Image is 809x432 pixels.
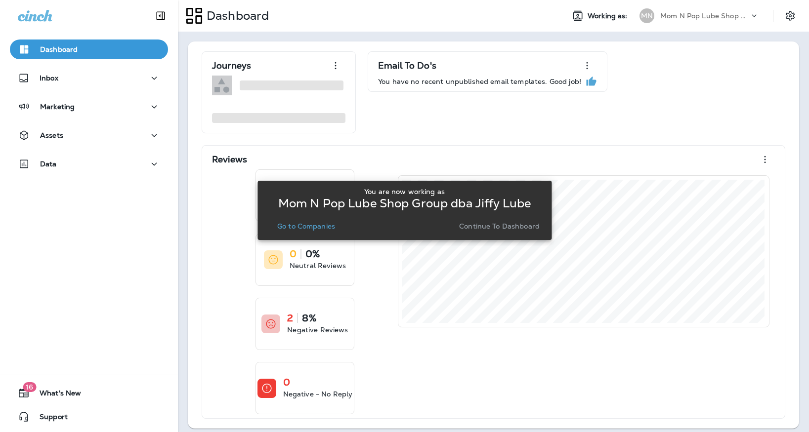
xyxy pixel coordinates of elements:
[277,222,335,230] p: Go to Companies
[278,199,531,207] p: Mom N Pop Lube Shop Group dba Jiffy Lube
[10,97,168,117] button: Marketing
[781,7,799,25] button: Settings
[23,382,36,392] span: 16
[203,8,269,23] p: Dashboard
[30,413,68,425] span: Support
[147,6,174,26] button: Collapse Sidebar
[40,103,75,111] p: Marketing
[40,131,63,139] p: Assets
[10,154,168,174] button: Data
[212,61,251,71] p: Journeys
[40,45,78,53] p: Dashboard
[273,219,339,233] button: Go to Companies
[30,389,81,401] span: What's New
[10,39,168,59] button: Dashboard
[660,12,749,20] p: Mom N Pop Lube Shop Group dba Jiffy Lube
[212,155,247,164] p: Reviews
[10,383,168,403] button: 16What's New
[40,160,57,168] p: Data
[40,74,58,82] p: Inbox
[10,407,168,427] button: Support
[364,188,445,196] p: You are now working as
[639,8,654,23] div: MN
[10,68,168,88] button: Inbox
[588,12,630,20] span: Working as:
[10,125,168,145] button: Assets
[455,219,544,233] button: Continue to Dashboard
[459,222,540,230] p: Continue to Dashboard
